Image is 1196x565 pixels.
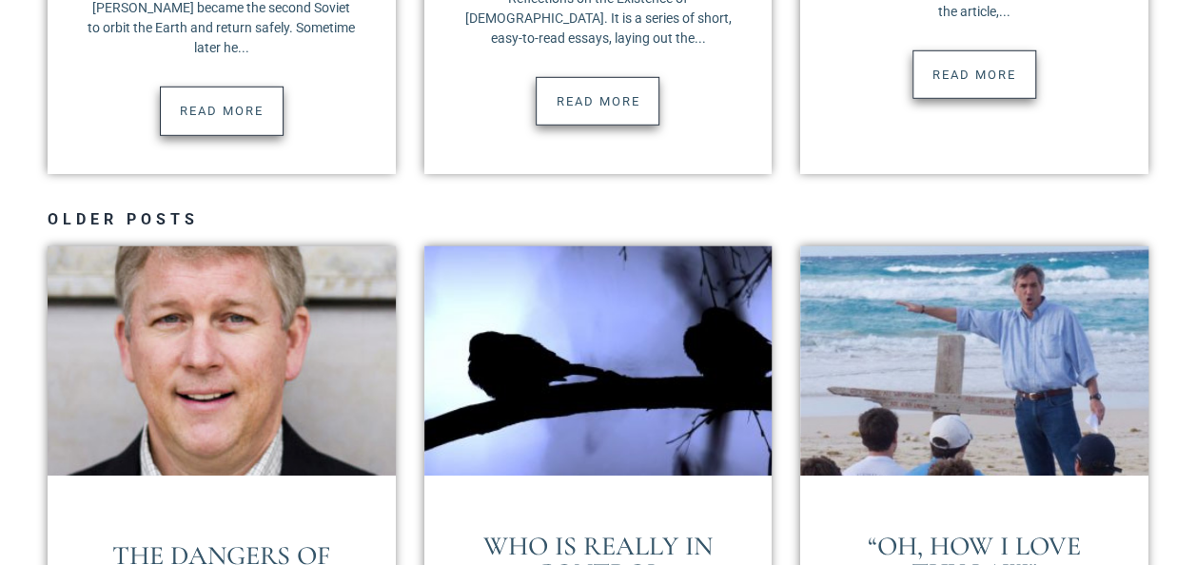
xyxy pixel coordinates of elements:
a: Older Posts [48,210,199,228]
a: Read more about Life’s Most Significant Question [160,87,284,136]
a: Read more about A Life Changed by the Messianic Prophecies [536,77,659,127]
a: Read more about Anger Issues [912,50,1036,100]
